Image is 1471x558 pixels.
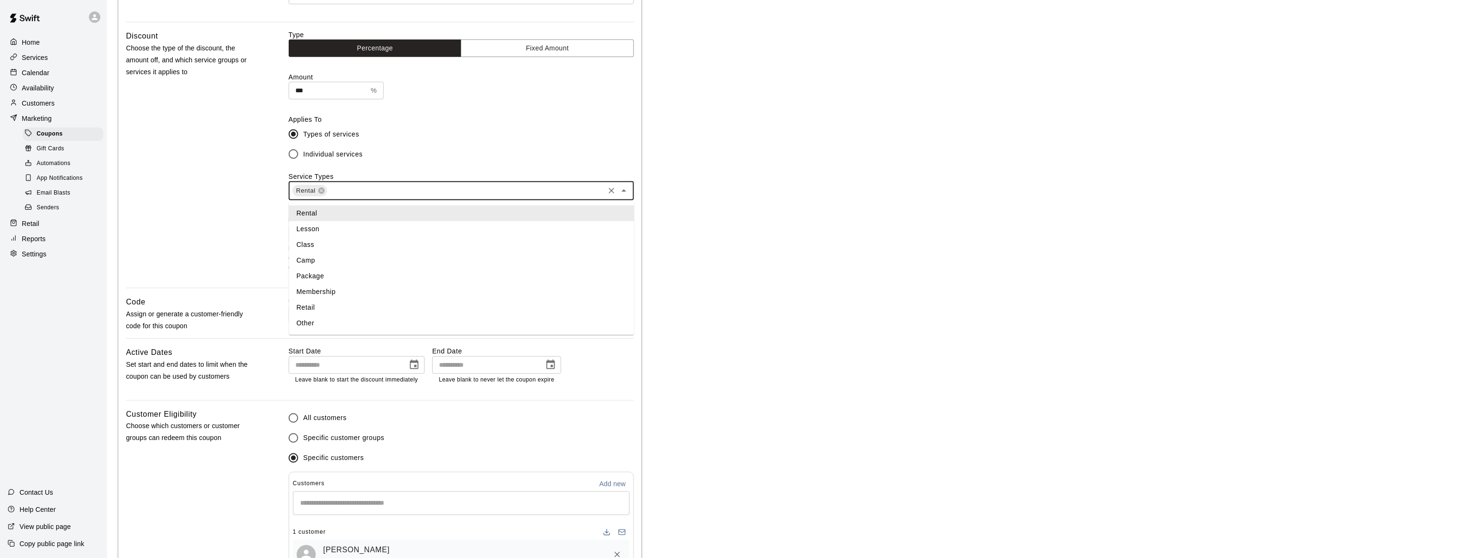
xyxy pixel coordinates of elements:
li: Retail [289,300,634,315]
p: Contact Us [19,488,53,497]
div: Senders [23,201,103,215]
p: Calendar [22,68,49,78]
p: Choose the type of the discount, the amount off, and which service groups or services it applies to [126,42,258,78]
p: Home [22,38,40,47]
div: App Notifications [23,172,103,185]
a: Senders [23,201,107,215]
li: Class [289,237,634,253]
p: Leave blank to start the discount immediately [295,375,418,385]
a: Settings [8,247,99,261]
h6: Code [126,296,146,308]
label: Service Types [289,173,334,180]
h6: Customer Eligibility [126,408,197,421]
p: Customers [22,98,55,108]
p: Settings [22,249,47,259]
span: 1 customer [293,525,326,540]
li: Camp [289,253,634,268]
p: Assign or generate a customer-friendly code for this coupon [126,308,258,332]
button: Close [617,184,631,197]
p: Help Center [19,505,56,514]
span: Email Blasts [37,188,70,198]
div: Coupons [23,127,103,141]
a: Retail [8,216,99,231]
span: Specific customers [303,453,364,463]
li: Membership [289,284,634,300]
span: Individual services [303,149,363,159]
span: Specific customer groups [303,433,385,443]
span: Rental [292,186,320,196]
button: Email participants [614,525,630,540]
span: App Notifications [37,174,83,183]
div: Gift Cards [23,142,103,156]
p: Copy public page link [19,539,84,548]
a: Email Blasts [23,186,107,201]
a: Gift Cards [23,141,107,156]
button: Choose date [541,355,560,374]
label: End Date [432,346,561,356]
p: Availability [22,83,54,93]
h6: Discount [126,30,158,42]
a: Services [8,50,99,65]
span: Coupons [37,129,63,139]
li: Lesson [289,221,634,237]
label: Applies To [289,115,634,124]
p: Leave blank to never let the coupon expire [439,375,555,385]
li: Rental [289,206,634,221]
h6: Active Dates [126,346,173,359]
a: Marketing [8,111,99,126]
label: Amount [289,72,634,82]
a: Customers [8,96,99,110]
a: Automations [23,157,107,171]
p: Retail [22,219,39,228]
p: Services [22,53,48,62]
span: Automations [37,159,70,168]
button: Choose date [405,355,424,374]
p: Set start and end dates to limit when the coupon can be used by customers [126,359,258,382]
a: App Notifications [23,171,107,186]
button: Percentage [289,39,462,57]
li: Package [289,268,634,284]
p: View public page [19,522,71,531]
div: Automations [23,157,103,170]
p: % [371,86,377,96]
div: Email Blasts [23,186,103,200]
label: Type [289,30,634,39]
div: Start typing to search customers... [293,491,630,515]
a: Reports [8,232,99,246]
label: Start Date [289,346,425,356]
span: Gift Cards [37,144,64,154]
a: Calendar [8,66,99,80]
span: Customers [293,476,325,491]
button: Clear [605,184,618,197]
p: Reports [22,234,46,244]
span: Types of services [303,129,360,139]
p: Add new [599,479,626,489]
button: Download list [599,525,614,540]
a: [PERSON_NAME] [323,544,390,556]
a: Home [8,35,99,49]
a: Availability [8,81,99,95]
button: Fixed Amount [461,39,634,57]
button: Add new [595,476,630,491]
a: Coupons [23,127,107,141]
div: Rental [292,185,327,196]
p: Marketing [22,114,52,123]
span: Senders [37,203,59,213]
span: All customers [303,413,347,423]
p: Choose which customers or customer groups can redeem this coupon [126,420,258,444]
li: Other [289,315,634,331]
